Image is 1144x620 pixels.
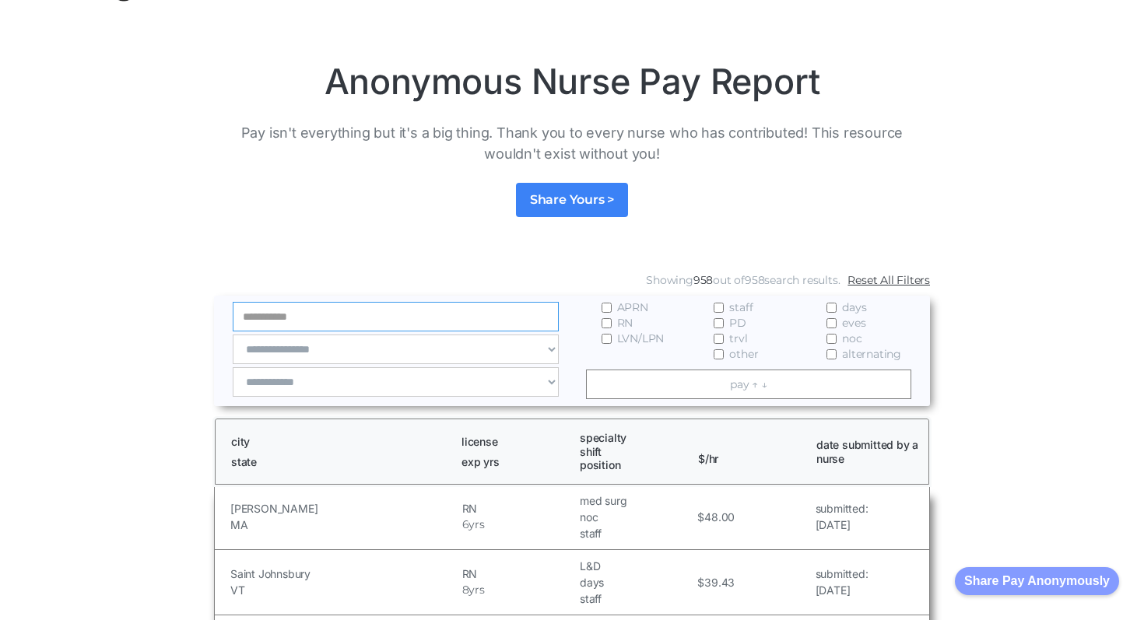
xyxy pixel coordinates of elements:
[704,574,735,590] h5: 39.43
[462,500,576,517] h5: RN
[842,346,901,362] span: alternating
[617,299,648,315] span: APRN
[842,315,865,331] span: eves
[697,509,704,525] h5: $
[826,303,837,313] input: days
[602,318,612,328] input: RN
[230,500,458,517] h5: [PERSON_NAME]
[955,567,1119,595] button: Share Pay Anonymously
[580,492,693,509] h5: med surg
[842,331,862,346] span: noc
[816,517,869,533] h5: [DATE]
[461,455,566,469] h1: exp yrs
[714,318,724,328] input: PD
[842,299,866,315] span: days
[231,435,447,449] h1: city
[468,582,484,598] h5: yrs
[580,574,693,590] h5: days
[230,582,458,598] h5: VT
[462,517,469,533] h5: 6
[646,272,840,288] div: Showing out of search results.
[816,566,869,598] a: submitted:[DATE]
[230,566,458,582] h5: Saint Johnsbury
[231,455,447,469] h1: state
[516,183,628,217] a: Share Yours >
[461,435,566,449] h1: license
[826,349,837,359] input: alternating
[214,268,930,406] form: Email Form
[816,582,869,598] h5: [DATE]
[617,315,633,331] span: RN
[214,60,930,103] h1: Anonymous Nurse Pay Report
[729,299,753,315] span: staff
[580,445,684,459] h1: shift
[214,122,930,164] p: Pay isn't everything but it's a big thing. Thank you to every nurse who has contributed! This res...
[816,500,869,517] h5: submitted:
[704,509,735,525] h5: 48.00
[602,334,612,344] input: LVN/LPN
[230,517,458,533] h5: MA
[745,273,764,287] span: 958
[698,438,802,465] h1: $/hr
[693,273,713,287] span: 958
[580,458,684,472] h1: position
[729,346,758,362] span: other
[580,590,693,607] h5: staff
[729,331,747,346] span: trvl
[714,334,724,344] input: trvl
[580,525,693,541] h5: staff
[468,517,484,533] h5: yrs
[816,566,869,582] h5: submitted:
[462,566,576,582] h5: RN
[816,500,869,533] a: submitted:[DATE]
[816,438,921,465] h1: date submitted by a nurse
[729,315,746,331] span: PD
[580,558,693,574] h5: L&D
[697,574,704,590] h5: $
[826,334,837,344] input: noc
[847,272,930,288] a: Reset All Filters
[580,509,693,525] h5: noc
[714,303,724,313] input: staff
[580,431,684,445] h1: specialty
[462,582,469,598] h5: 8
[602,303,612,313] input: APRN
[826,318,837,328] input: eves
[586,370,912,399] a: pay ↑ ↓
[714,349,724,359] input: other
[617,331,665,346] span: LVN/LPN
